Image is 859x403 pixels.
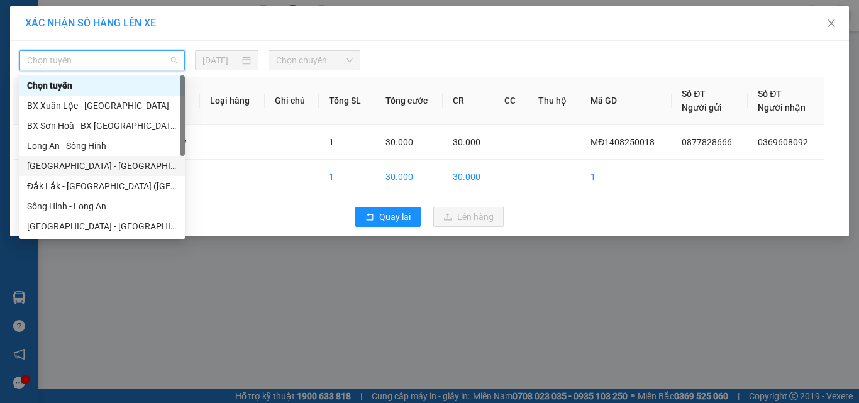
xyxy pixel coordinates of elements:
span: Số ĐT [682,89,706,99]
th: Mã GD [580,77,672,125]
button: Close [814,6,849,41]
th: STT [13,77,53,125]
div: Chọn tuyến [19,75,185,96]
input: 15/08/2025 [202,53,239,67]
div: Chọn tuyến [27,79,177,92]
div: Đắk Lắk - Sài Gòn (BXMĐ mới) [19,176,185,196]
span: MĐ1408250018 [590,137,655,147]
span: 0369608092 [758,137,808,147]
span: close [826,18,836,28]
div: Sông Hinh - Long An [27,199,177,213]
td: 30.000 [443,160,494,194]
div: Long An - Sông Hinh [19,136,185,156]
div: Long An - Sông Hinh [27,139,177,153]
div: Sài Gòn - Đắk Lắk (BXMT) [19,216,185,236]
th: CC [494,77,528,125]
td: 1 [580,160,672,194]
span: Chọn chuyến [276,51,353,70]
span: Người nhận [758,102,806,113]
th: Thu hộ [528,77,580,125]
th: Ghi chú [265,77,319,125]
div: BX Xuân Lộc - [GEOGRAPHIC_DATA] [27,99,177,113]
div: Sài Gòn - Đắk Lắk (BXMĐ mới) [19,156,185,176]
div: [GEOGRAPHIC_DATA] - [GEOGRAPHIC_DATA] ([GEOGRAPHIC_DATA]) [27,219,177,233]
span: 30.000 [385,137,413,147]
span: 1 [329,137,334,147]
div: Đắk Lắk - [GEOGRAPHIC_DATA] ([GEOGRAPHIC_DATA] mới) [27,179,177,193]
span: rollback [365,213,374,223]
th: Tổng cước [375,77,443,125]
button: uploadLên hàng [433,207,504,227]
div: BX Sơn Hoà - BX [GEOGRAPHIC_DATA] [27,119,177,133]
span: Số ĐT [758,89,782,99]
div: [GEOGRAPHIC_DATA] - [GEOGRAPHIC_DATA] ([GEOGRAPHIC_DATA] mới) [27,159,177,173]
td: 30.000 [375,160,443,194]
span: 0877828666 [682,137,732,147]
div: Sông Hinh - Long An [19,196,185,216]
div: BX Xuân Lộc - BX Sơn Hoà [19,96,185,116]
span: Chọn tuyến [27,51,177,70]
td: 1 [13,125,53,160]
th: Loại hàng [200,77,265,125]
th: CR [443,77,494,125]
span: Quay lại [379,210,411,224]
span: 30.000 [453,137,480,147]
div: BX Sơn Hoà - BX Xuân Lộc [19,116,185,136]
span: XÁC NHẬN SỐ HÀNG LÊN XE [25,17,156,29]
th: Tổng SL [319,77,375,125]
span: Người gửi [682,102,722,113]
button: rollbackQuay lại [355,207,421,227]
td: 1 [319,160,375,194]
